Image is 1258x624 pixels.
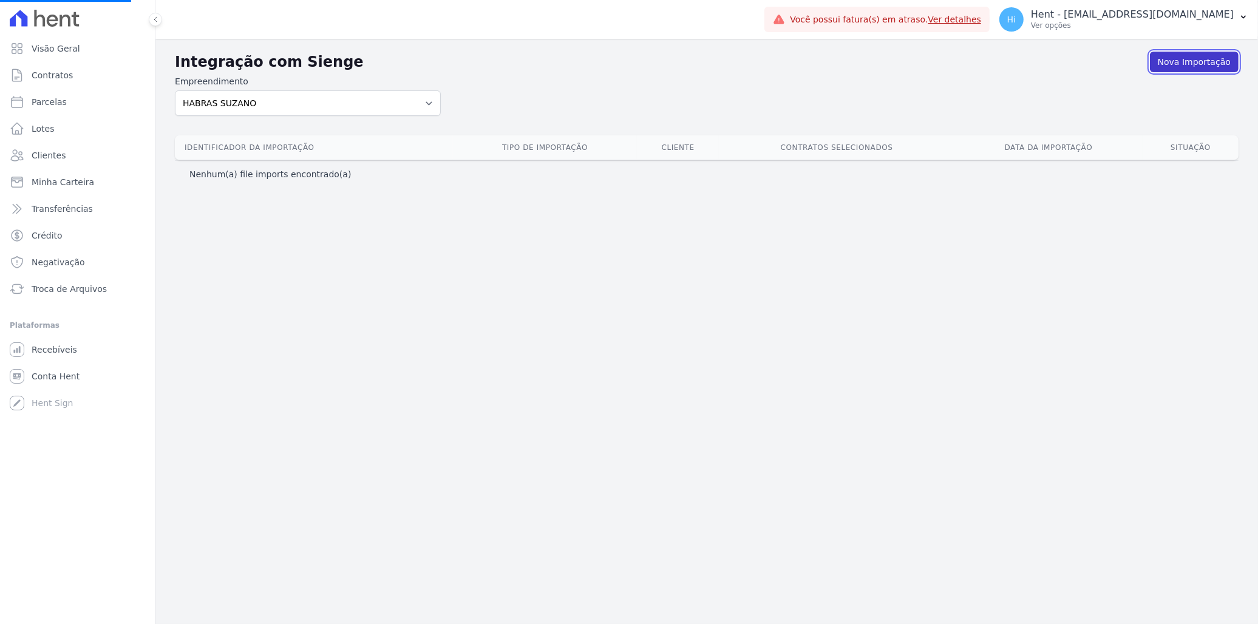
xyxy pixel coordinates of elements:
[175,51,1150,73] h2: Integração com Sienge
[637,135,719,160] th: Cliente
[32,96,67,108] span: Parcelas
[32,69,73,81] span: Contratos
[790,13,981,26] span: Você possui fatura(s) em atraso.
[719,135,954,160] th: Contratos Selecionados
[5,277,150,301] a: Troca de Arquivos
[5,90,150,114] a: Parcelas
[5,117,150,141] a: Lotes
[1031,21,1234,30] p: Ver opções
[5,364,150,388] a: Conta Hent
[32,370,80,382] span: Conta Hent
[1031,8,1234,21] p: Hent - [EMAIL_ADDRESS][DOMAIN_NAME]
[32,203,93,215] span: Transferências
[453,135,637,160] th: Tipo de Importação
[5,250,150,274] a: Negativação
[5,170,150,194] a: Minha Carteira
[954,135,1143,160] th: Data da Importação
[5,36,150,61] a: Visão Geral
[1143,135,1239,160] th: Situação
[5,143,150,168] a: Clientes
[1007,15,1016,24] span: Hi
[32,229,63,242] span: Crédito
[189,168,351,180] p: Nenhum(a) file imports encontrado(a)
[32,256,85,268] span: Negativação
[32,123,55,135] span: Lotes
[32,42,80,55] span: Visão Geral
[5,63,150,87] a: Contratos
[990,2,1258,36] button: Hi Hent - [EMAIL_ADDRESS][DOMAIN_NAME] Ver opções
[1150,52,1239,72] a: Nova Importação
[5,223,150,248] a: Crédito
[5,197,150,221] a: Transferências
[175,135,453,160] th: Identificador da Importação
[32,149,66,161] span: Clientes
[928,15,981,24] a: Ver detalhes
[10,318,145,333] div: Plataformas
[32,176,94,188] span: Minha Carteira
[175,75,441,88] label: Empreendimento
[32,283,107,295] span: Troca de Arquivos
[32,344,77,356] span: Recebíveis
[5,337,150,362] a: Recebíveis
